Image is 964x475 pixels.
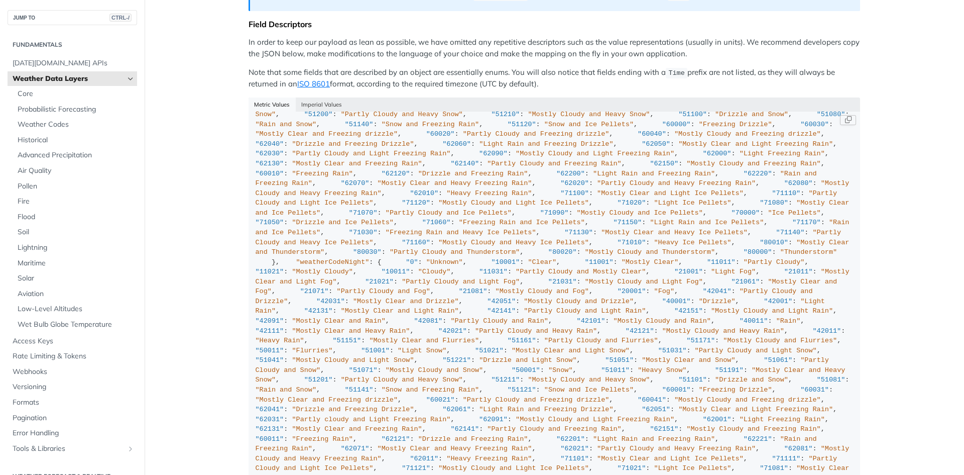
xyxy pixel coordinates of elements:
span: Flood [18,212,135,222]
span: Formats [13,398,135,408]
span: "Partly Cloudy and Drizzle" [256,288,817,305]
span: "Heavy Rain" [256,337,304,344]
span: "Heavy Freezing Rain" [446,455,532,462]
span: "Partly Cloudy and Heavy Ice Pellets" [256,229,846,246]
span: "Light Freezing Rain" [740,150,825,157]
span: "Mostly Cloudy and Drizzle" [524,298,634,305]
span: "Partly Cloudy and Heavy Freezing Rain" [597,445,756,452]
span: Soil [18,227,135,237]
button: JUMP TOCTRL-/ [8,10,137,25]
span: "Mostly Cloudy and Light Snow" [292,356,414,364]
span: "62040" [256,140,284,148]
span: "60020" [426,130,455,138]
span: "62121" [382,435,410,443]
span: "51051" [605,356,634,364]
span: "62201" [556,435,585,443]
a: Access Keys [8,334,137,349]
a: Pagination [8,411,137,426]
span: "Mostly Clear and Heavy Freezing Rain" [378,445,532,452]
span: "62080" [784,179,813,187]
span: Webhooks [13,367,135,377]
span: "21071" [300,288,329,295]
span: "Partly Cloudy and Freezing Rain" [487,425,621,433]
span: Weather Data Layers [13,74,124,84]
span: "70000" [731,209,760,217]
span: "42121" [626,327,654,335]
span: "60041" [638,396,666,404]
span: "Light Snow" [398,347,446,354]
span: "Cloudy" [418,268,451,275]
span: "Unknown" [426,258,463,266]
span: "21061" [731,278,760,286]
span: "Light Rain and Freezing Drizzle" [479,406,613,413]
span: "42031" [316,298,345,305]
span: "Snow and Freezing Rain" [382,386,479,394]
span: "Mostly Cloudy and Freezing drizzle" [674,396,821,404]
span: "Mostly Cloudy and Fog" [496,288,589,295]
span: "51141" [345,386,374,394]
span: "51121" [508,386,536,394]
span: "60011" [256,435,284,443]
span: "Light Rain and Freezing Drizzle" [479,140,613,148]
span: "62081" [784,445,813,452]
span: "Partly Cloudy and Freezing drizzle" [463,130,610,138]
span: "Mostly Cloudy and Heavy Ice Pellets" [438,239,589,246]
span: "51171" [686,337,715,344]
span: "Mostly Cloudy and Heavy Rain" [662,327,784,335]
span: "42081" [414,317,443,325]
span: "42131" [304,307,333,315]
span: "Mostly Clear and Heavy Ice Pellets" [601,229,748,236]
span: "62041" [256,406,284,413]
span: Error Handling [13,428,135,438]
span: "Partly Cloudy and Heavy Rain" [475,327,597,335]
span: "Light Rain and Freezing Rain" [593,435,715,443]
span: "51211" [491,376,520,384]
span: "Mostly Cloudy and Light Freezing Rain" [516,150,674,157]
span: "Mostly Clear and Drizzle" [353,298,459,305]
span: "42111" [256,327,284,335]
span: "Mostly Cloudy and Snow" [386,366,483,374]
span: "Mostly Cloudy and Heavy Snow" [528,376,650,384]
span: "Partly cloudy and Light Freezing Rain" [292,416,450,423]
span: "62001" [703,416,732,423]
span: "Partly Cloudy and Heavy Snow" [341,111,463,118]
span: "62200" [556,170,585,177]
span: "71050" [256,219,284,226]
span: "Mostly Cloudy and Flurries" [723,337,837,344]
span: "Mostly Clear and Light Snow" [512,347,630,354]
span: "62010" [410,189,438,197]
span: Wet Bulb Globe Temperature [18,320,135,330]
a: Lightning [13,240,137,255]
span: "40011" [740,317,768,325]
span: "Mostly Clear and Heavy Freezing Rain" [378,179,532,187]
a: Soil [13,225,137,240]
span: "Partly Cloudy and Light Snow" [695,347,817,354]
span: "62000" [703,150,732,157]
span: "60030" [800,121,829,128]
span: "71130" [564,229,593,236]
span: "71030" [349,229,378,236]
span: "40001" [662,298,691,305]
span: "Mostly Cloudy and Light Rain" [711,307,833,315]
span: "Mostly Cloudy and Light Freezing Rain" [516,416,674,423]
span: "Partly Cloudy and Fog" [337,288,430,295]
span: "Mostly Clear and Flurries" [369,337,479,344]
span: Pagination [13,413,135,423]
span: "80030" [353,248,382,256]
a: Weather Codes [13,117,137,132]
span: "21021" [365,278,394,286]
span: "51120" [508,121,536,128]
span: Aviation [18,289,135,299]
span: "Partly Cloudy and Light Freezing Rain" [292,150,450,157]
span: "51011" [601,366,630,374]
p: Note that some fields that are described by an object are essentially enums. You will also notice... [249,67,860,90]
span: "42091" [256,317,284,325]
span: "21081" [459,288,488,295]
a: Versioning [8,379,137,395]
span: Tools & Libraries [13,444,124,454]
span: "Heavy Snow" [638,366,686,374]
span: Fire [18,197,135,207]
span: "60031" [800,386,829,394]
span: "71080" [760,199,788,207]
p: In order to keep our payload as lean as possible, we have omitted any repetitive descriptors such... [249,37,860,59]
